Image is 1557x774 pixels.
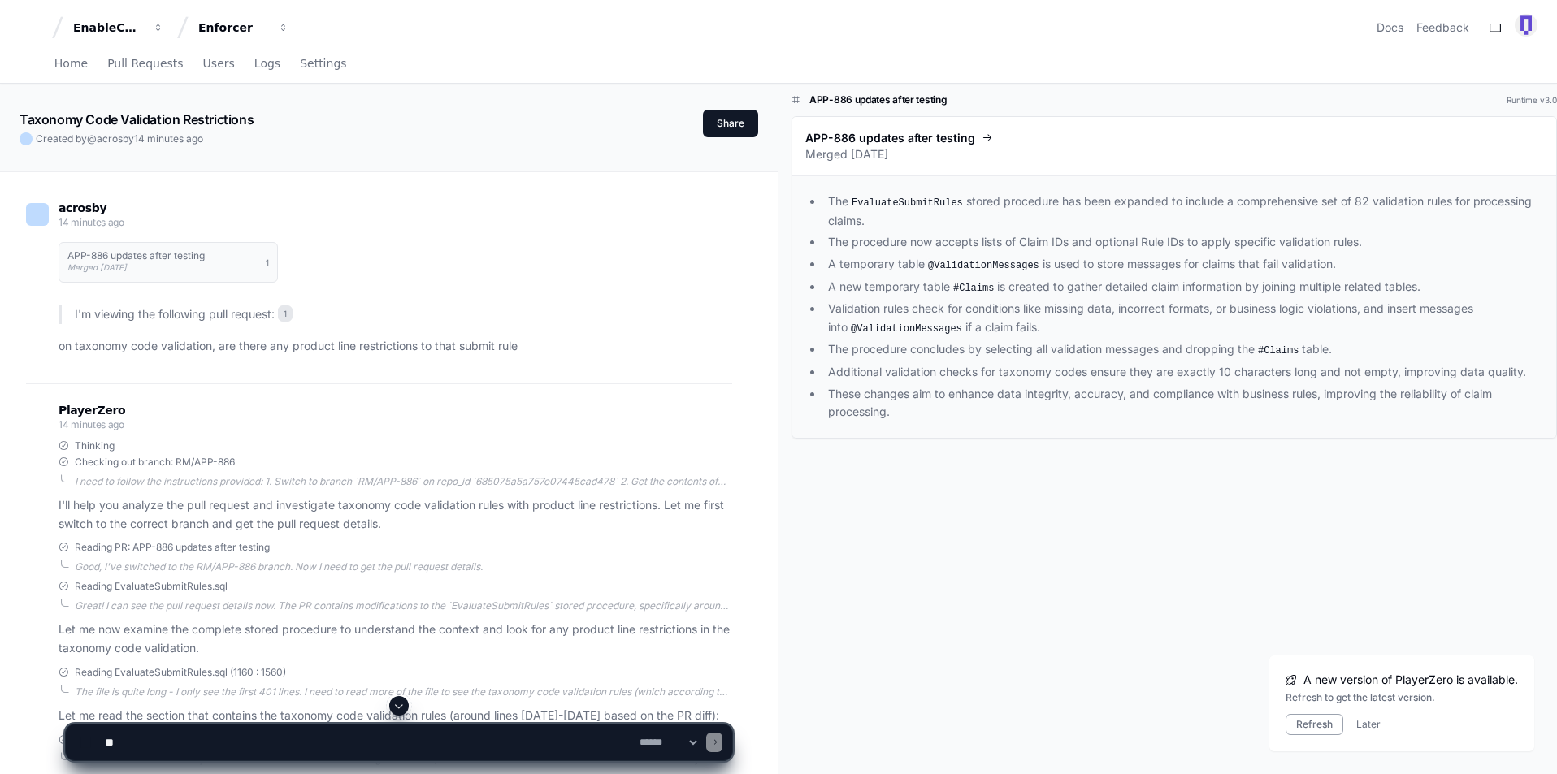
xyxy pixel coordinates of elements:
h1: APP-886 updates after testing [809,93,947,106]
span: 14 minutes ago [59,418,124,430]
span: Created by [36,132,203,145]
a: Home [54,45,88,83]
div: Enforcer [198,19,268,36]
div: Runtime v3.0 [1507,94,1557,106]
span: Reading EvaluateSubmitRules.sql (1160 : 1560) [75,666,286,679]
div: The file is quite long - I only see the first 401 lines. I need to read more of the file to see t... [75,685,732,698]
div: EnableComp [73,19,143,36]
span: Reading EvaluateSubmitRules.sql [75,580,228,593]
button: Refresh [1286,714,1343,735]
li: The stored procedure has been expanded to include a comprehensive set of 82 validation rules for ... [823,192,1543,230]
span: 14 minutes ago [59,216,124,228]
span: 1 [266,256,269,269]
span: Home [54,58,88,68]
span: Pull Requests [107,58,183,68]
div: Refresh to get the latest version. [1286,691,1518,704]
button: Later [1356,718,1381,731]
li: A temporary table is used to store messages for claims that fail validation. [823,255,1543,275]
span: Logs [254,58,280,68]
iframe: Open customer support [1505,720,1549,764]
span: Reading PR: APP-886 updates after testing [75,541,270,554]
button: Share [703,110,758,137]
span: Thinking [75,439,115,452]
p: I'll help you analyze the pull request and investigate taxonomy code validation rules with produc... [59,496,732,534]
span: A new version of PlayerZero is available. [1303,672,1518,688]
li: A new temporary table is created to gather detailed claim information by joining multiple related... [823,278,1543,297]
app-text-character-animate: Taxonomy Code Validation Restrictions [20,111,254,128]
span: Settings [300,58,346,68]
li: Validation rules check for conditions like missing data, incorrect formats, or business logic vio... [823,300,1543,337]
a: APP-886 updates after testing [805,130,1543,146]
li: The procedure now accepts lists of Claim IDs and optional Rule IDs to apply specific validation r... [823,233,1543,252]
p: on taxonomy code validation, are there any product line restrictions to that submit rule [59,337,732,356]
code: EvaluateSubmitRules [848,196,966,210]
span: Checking out branch: RM/APP-886 [75,456,235,469]
a: Users [203,45,235,83]
img: 120491586 [1515,14,1537,37]
button: EnableComp [67,13,171,42]
a: Settings [300,45,346,83]
p: Merged [DATE] [805,146,1543,162]
h1: APP-886 updates after testing [67,251,205,261]
div: Great! I can see the pull request details now. The PR contains modifications to the `EvaluateSubm... [75,599,732,612]
div: Good, I've switched to the RM/APP-886 branch. Now I need to get the pull request details. [75,560,732,573]
span: 1 [278,305,293,322]
span: 14 minutes ago [134,132,203,145]
p: Let me now examine the complete stored procedure to understand the context and look for any produ... [59,620,732,658]
span: acrosby [97,132,134,145]
li: These changes aim to enhance data integrity, accuracy, and compliance with business rules, improv... [823,385,1543,422]
button: Feedback [1416,19,1469,36]
a: Docs [1377,19,1403,36]
span: PlayerZero [59,405,125,415]
li: The procedure concludes by selecting all validation messages and dropping the table. [823,340,1543,360]
code: #Claims [1255,344,1302,358]
span: acrosby [59,201,106,214]
p: I'm viewing the following pull request: [75,305,732,324]
span: Merged [DATE] [67,262,127,272]
span: APP-886 updates after testing [805,130,975,146]
button: APP-886 updates after testingMerged [DATE]1 [59,242,278,283]
code: #Claims [950,281,997,296]
a: Logs [254,45,280,83]
span: @ [87,132,97,145]
div: I need to follow the instructions provided: 1. Switch to branch `RM/APP-886` on repo_id `685075a5... [75,475,732,488]
code: @ValidationMessages [925,258,1043,273]
code: @ValidationMessages [848,322,965,336]
li: Additional validation checks for taxonomy codes ensure they are exactly 10 characters long and no... [823,363,1543,382]
a: Pull Requests [107,45,183,83]
span: Users [203,58,235,68]
button: Enforcer [192,13,296,42]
